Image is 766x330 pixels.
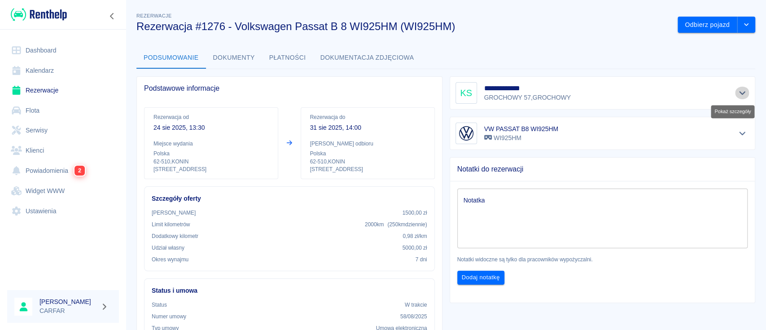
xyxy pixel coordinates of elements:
[7,181,119,201] a: Widget WWW
[310,140,425,148] p: [PERSON_NAME] odbioru
[735,127,750,140] button: Pokaż szczegóły
[152,232,198,240] p: Dodatkowy kilometr
[153,150,269,158] p: Polska
[387,221,427,228] span: ( 250 km dziennie )
[136,13,171,18] span: Rezerwacje
[105,10,119,22] button: Zwiń nawigację
[39,297,97,306] h6: [PERSON_NAME]
[153,113,269,121] p: Rezerwacja od
[153,158,269,166] p: 62-510 , KONIN
[153,140,269,148] p: Miejsce wydania
[403,232,427,240] p: 0,98 zł /km
[735,87,750,99] button: Pokaż szczegóły
[144,84,435,93] span: Podstawowe informacje
[405,301,427,309] p: W trakcie
[152,209,196,217] p: [PERSON_NAME]
[39,306,97,316] p: CARFAR
[457,165,748,174] span: Notatki do rezerwacji
[7,120,119,141] a: Serwisy
[74,166,85,176] span: 2
[416,255,427,264] p: 7 dni
[136,47,206,69] button: Podsumowanie
[400,312,427,321] p: 58/08/2025
[457,271,504,285] button: Dodaj notatkę
[678,17,737,33] button: Odbierz pojazd
[711,105,754,118] div: Pokaż szczegóły
[310,166,425,173] p: [STREET_ADDRESS]
[7,61,119,81] a: Kalendarz
[313,47,421,69] button: Dokumentacja zdjęciowa
[484,124,559,133] h6: VW PASSAT B8 WI925HM
[153,123,269,132] p: 24 sie 2025, 13:30
[262,47,313,69] button: Płatności
[136,20,670,33] h3: Rezerwacja #1276 - Volkswagen Passat B 8 WI925HM (WI925HM)
[7,201,119,221] a: Ustawienia
[7,160,119,181] a: Powiadomienia2
[152,244,184,252] p: Udział własny
[153,166,269,173] p: [STREET_ADDRESS]
[403,244,427,252] p: 5000,00 zł
[152,255,188,264] p: Okres wynajmu
[457,124,475,142] img: Image
[152,220,190,229] p: Limit kilometrów
[484,93,573,102] p: GROCHOWY 57 , GROCHOWY
[403,209,427,217] p: 1500,00 zł
[206,47,262,69] button: Dokumenty
[152,301,167,309] p: Status
[152,194,427,203] h6: Szczegóły oferty
[484,133,559,143] p: WI925HM
[152,286,427,295] h6: Status i umowa
[7,101,119,121] a: Flota
[737,17,755,33] button: drop-down
[310,113,425,121] p: Rezerwacja do
[455,82,477,104] div: KS
[11,7,67,22] img: Renthelp logo
[7,141,119,161] a: Klienci
[152,312,186,321] p: Numer umowy
[7,80,119,101] a: Rezerwacje
[310,123,425,132] p: 31 sie 2025, 14:00
[365,220,427,229] p: 2000 km
[7,40,119,61] a: Dashboard
[7,7,67,22] a: Renthelp logo
[310,158,425,166] p: 62-510 , KONIN
[310,150,425,158] p: Polska
[457,255,748,264] p: Notatki widoczne są tylko dla pracowników wypożyczalni.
